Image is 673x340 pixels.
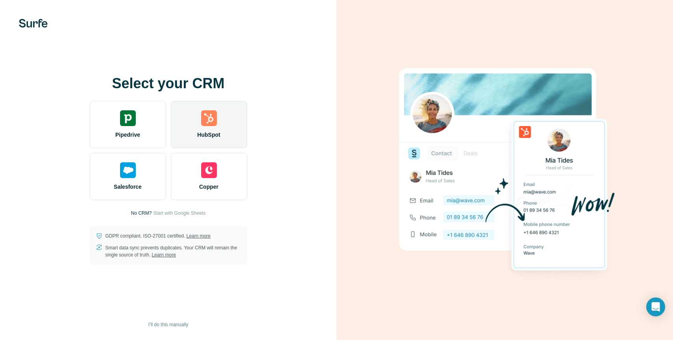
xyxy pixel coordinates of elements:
[143,319,194,331] button: I’ll do this manually
[199,183,218,191] span: Copper
[120,110,136,126] img: pipedrive's logo
[148,321,188,328] span: I’ll do this manually
[201,110,217,126] img: hubspot's logo
[90,76,247,91] h1: Select your CRM
[115,131,140,139] span: Pipedrive
[153,210,205,217] button: Start with Google Sheets
[120,162,136,178] img: salesforce's logo
[646,297,665,316] div: Open Intercom Messenger
[105,244,241,258] p: Smart data sync prevents duplicates. Your CRM will remain the single source of truth.
[19,19,48,28] img: Surfe's logo
[395,56,615,284] img: HUBSPOT image
[105,232,211,240] p: GDPR compliant. ISO-27001 certified.
[201,162,217,178] img: copper's logo
[197,131,220,139] span: HubSpot
[114,183,142,191] span: Salesforce
[152,252,176,258] a: Learn more
[187,233,211,239] a: Learn more
[131,210,152,217] p: No CRM?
